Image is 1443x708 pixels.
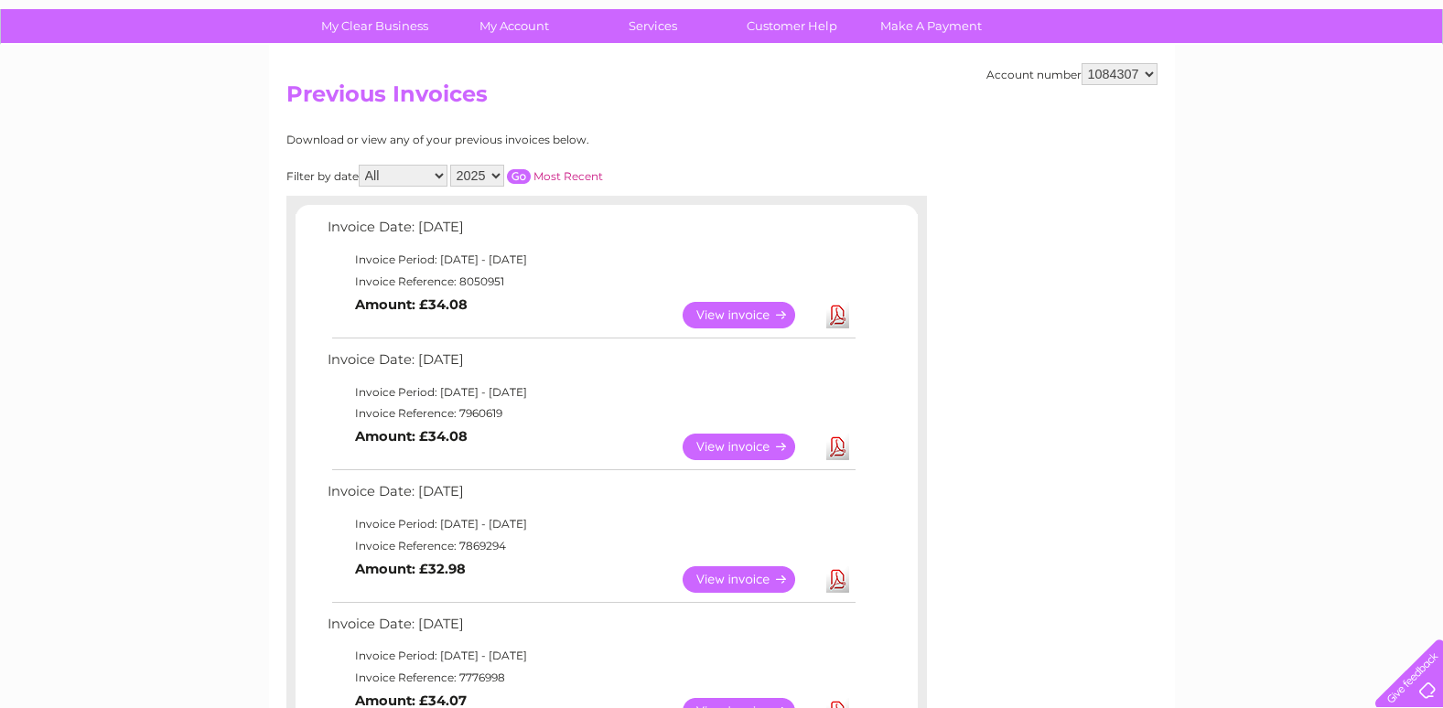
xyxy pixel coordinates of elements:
[856,9,1007,43] a: Make A Payment
[323,513,858,535] td: Invoice Period: [DATE] - [DATE]
[286,134,767,146] div: Download or view any of your previous invoices below.
[1383,78,1426,91] a: Log out
[683,434,817,460] a: View
[323,645,858,667] td: Invoice Period: [DATE] - [DATE]
[323,479,858,513] td: Invoice Date: [DATE]
[323,667,858,689] td: Invoice Reference: 7776998
[323,402,858,424] td: Invoice Reference: 7960619
[355,561,466,577] b: Amount: £32.98
[290,10,1155,89] div: Clear Business is a trading name of Verastar Limited (registered in [GEOGRAPHIC_DATA] No. 3667643...
[1121,78,1156,91] a: Water
[1321,78,1366,91] a: Contact
[533,169,603,183] a: Most Recent
[1098,9,1224,32] a: 0333 014 3131
[1218,78,1273,91] a: Telecoms
[286,165,767,187] div: Filter by date
[826,302,849,328] a: Download
[1167,78,1207,91] a: Energy
[299,9,450,43] a: My Clear Business
[323,381,858,403] td: Invoice Period: [DATE] - [DATE]
[323,271,858,293] td: Invoice Reference: 8050951
[286,81,1158,116] h2: Previous Invoices
[986,63,1158,85] div: Account number
[323,249,858,271] td: Invoice Period: [DATE] - [DATE]
[683,302,817,328] a: View
[355,428,468,445] b: Amount: £34.08
[355,296,468,313] b: Amount: £34.08
[826,434,849,460] a: Download
[50,48,144,103] img: logo.png
[716,9,867,43] a: Customer Help
[826,566,849,593] a: Download
[1284,78,1310,91] a: Blog
[438,9,589,43] a: My Account
[323,215,858,249] td: Invoice Date: [DATE]
[323,612,858,646] td: Invoice Date: [DATE]
[683,566,817,593] a: View
[323,535,858,557] td: Invoice Reference: 7869294
[577,9,728,43] a: Services
[323,348,858,381] td: Invoice Date: [DATE]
